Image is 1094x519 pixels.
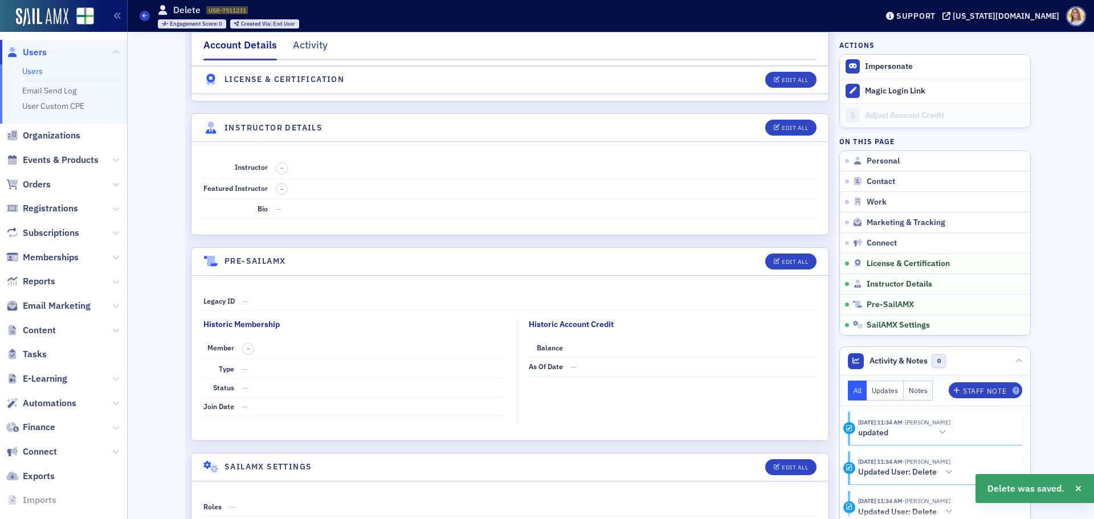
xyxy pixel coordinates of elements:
span: Instructor [235,162,268,171]
span: Memberships [23,251,79,264]
a: Connect [6,446,57,458]
span: Activity & Notes [870,355,928,367]
h5: updated [858,428,888,438]
div: Edit All [782,464,808,471]
span: Bethany Booth [903,457,950,465]
span: Balance [537,343,563,352]
time: 8/19/2025 11:34 AM [858,418,903,426]
a: Finance [6,421,55,434]
button: Impersonate [865,62,913,72]
h4: SailAMX Settings [224,461,312,473]
span: — [242,383,248,392]
span: License & Certification [867,259,950,269]
a: E-Learning [6,373,67,385]
div: Created Via: End User [230,19,299,28]
a: Content [6,324,56,337]
div: Magic Login Link [865,86,1024,96]
span: Instructor Details [867,279,932,289]
button: Magic Login Link [840,79,1030,103]
button: Notes [904,381,933,401]
span: Marketing & Tracking [867,218,945,228]
span: Roles [203,502,222,511]
span: Personal [867,156,900,166]
div: End User [241,21,295,27]
div: Historic Membership [203,318,280,330]
img: SailAMX [76,7,94,25]
div: Activity [293,38,328,59]
div: Account Details [203,38,277,60]
span: USR-7511231 [209,6,246,14]
a: Tasks [6,348,47,361]
span: Email Marketing [23,300,91,312]
span: Events & Products [23,154,99,166]
span: Bethany Booth [903,497,950,505]
span: Users [23,46,47,59]
span: Automations [23,397,76,410]
h4: Actions [839,40,875,50]
span: Registrations [23,202,78,215]
span: Delete was saved. [987,482,1064,496]
span: Featured Instructor [203,183,268,193]
h4: On this page [839,136,1031,146]
span: Subscriptions [23,227,79,239]
div: Activity [843,462,855,474]
time: 8/19/2025 11:34 AM [858,497,903,505]
span: — [242,402,248,411]
span: Organizations [23,129,80,142]
span: As of Date [529,362,563,371]
span: Orders [23,178,51,191]
img: SailAMX [16,8,68,26]
a: Email Send Log [22,85,76,96]
div: Edit All [782,259,808,265]
span: – [247,345,250,353]
a: Users [6,46,47,59]
span: SailAMX Settings [867,320,930,330]
span: Member [207,343,234,352]
h5: Updated User: Delete [858,467,937,477]
h5: Updated User: Delete [858,507,937,517]
span: – [280,164,284,172]
a: Email Marketing [6,300,91,312]
div: 0 [170,21,223,27]
a: Registrations [6,202,78,215]
span: Connect [23,446,57,458]
span: – [280,185,284,193]
button: Edit All [765,120,817,136]
span: — [276,204,281,213]
span: Tasks [23,348,47,361]
time: 8/19/2025 11:34 AM [858,457,903,465]
h4: Pre-SailAMX [224,255,285,267]
span: Type [219,364,234,373]
button: Edit All [765,459,817,475]
span: — [230,502,235,511]
span: Contact [867,177,895,187]
div: Activity [843,501,855,513]
span: Bethany Booth [903,418,950,426]
span: Reports [23,275,55,288]
a: User Custom CPE [22,101,84,111]
button: Updated User: Delete [858,467,957,479]
div: Support [896,11,936,21]
a: Imports [6,494,56,506]
span: — [571,362,577,371]
div: Engagement Score: 0 [158,19,227,28]
a: Reports [6,275,55,288]
button: All [848,381,867,401]
div: Staff Note [963,388,1006,394]
span: Legacy ID [203,296,235,305]
span: Pre-SailAMX [867,300,914,310]
button: Updated User: Delete [858,506,957,518]
span: E-Learning [23,373,67,385]
a: Orders [6,178,51,191]
a: Events & Products [6,154,99,166]
span: Status [213,383,234,392]
span: Content [23,324,56,337]
div: Historic Account Credit [529,318,614,330]
span: Work [867,197,887,207]
a: Exports [6,470,55,483]
span: Connect [867,238,897,248]
span: Profile [1066,6,1086,26]
a: Memberships [6,251,79,264]
span: Exports [23,470,55,483]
